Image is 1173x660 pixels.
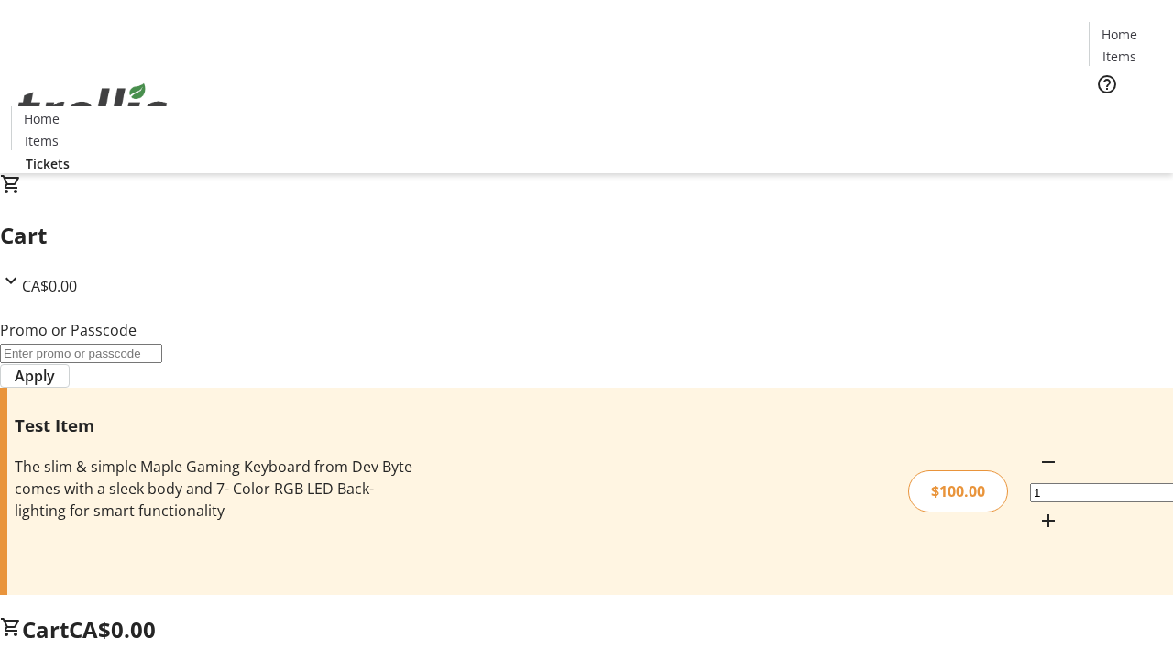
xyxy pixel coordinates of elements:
span: Apply [15,365,55,387]
div: The slim & simple Maple Gaming Keyboard from Dev Byte comes with a sleek body and 7- Color RGB LE... [15,456,415,522]
span: Items [25,131,59,150]
button: Increment by one [1030,502,1067,539]
span: Home [1102,25,1137,44]
a: Items [1090,47,1148,66]
button: Help [1089,66,1125,103]
img: Orient E2E Organization Bm2olJiWBX's Logo [11,63,174,155]
a: Items [12,131,71,150]
a: Home [1090,25,1148,44]
span: CA$0.00 [69,614,156,644]
span: Tickets [26,154,70,173]
span: Items [1102,47,1136,66]
span: Tickets [1103,106,1147,126]
a: Home [12,109,71,128]
a: Tickets [1089,106,1162,126]
button: Decrement by one [1030,444,1067,480]
div: $100.00 [908,470,1008,512]
span: Home [24,109,60,128]
span: CA$0.00 [22,276,77,296]
a: Tickets [11,154,84,173]
h3: Test Item [15,412,415,438]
